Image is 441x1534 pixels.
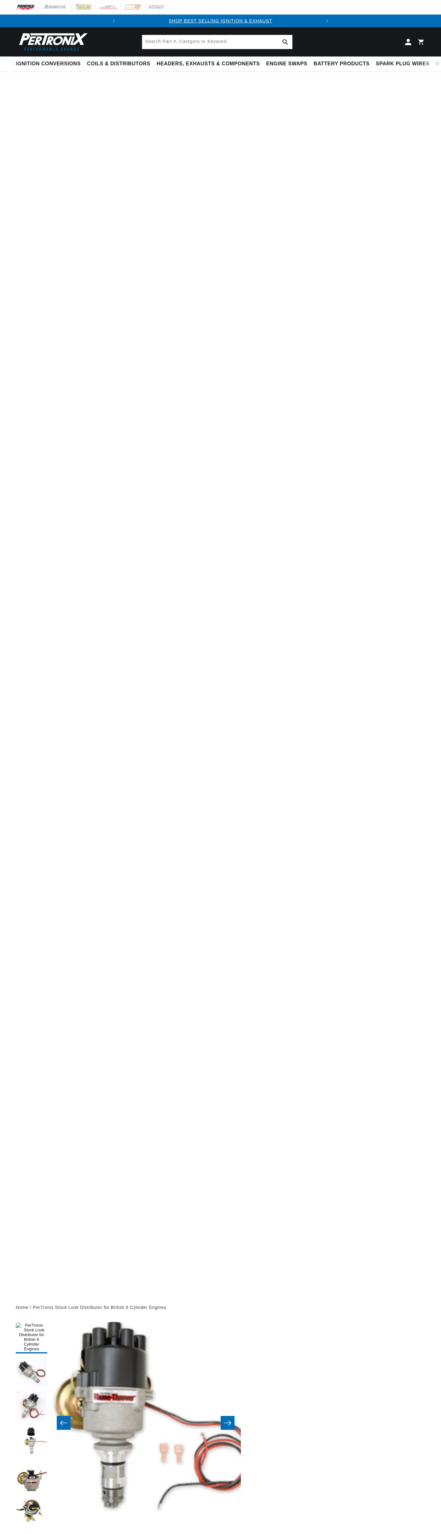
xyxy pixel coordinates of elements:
span: Coils & Distributors [87,61,150,67]
a: Home [16,1304,28,1311]
img: Pertronix [16,31,88,53]
media-gallery: Gallery Viewer [16,1322,241,1524]
span: Ignition Conversions [16,61,81,67]
summary: Spark Plug Wires [373,56,432,71]
button: Slide left [57,1416,71,1430]
button: Slide right [221,1416,235,1430]
button: Load image 1 in gallery view [16,1322,47,1353]
button: Load image 4 in gallery view [16,1426,47,1458]
span: Battery Products [314,61,369,67]
span: Engine Swaps [266,61,307,67]
summary: Battery Products [310,56,373,71]
button: Load image 6 in gallery view [16,1495,47,1527]
button: Load image 3 in gallery view [16,1391,47,1423]
input: Search Part #, Category or Keyword [142,35,292,49]
summary: Coils & Distributors [84,56,154,71]
nav: breadcrumbs [16,1304,425,1311]
span: Headers, Exhausts & Components [157,61,260,67]
div: 1 of 2 [120,17,321,24]
summary: Ignition Conversions [16,56,84,71]
button: Translation missing: en.sections.announcements.previous_announcement [107,15,120,27]
button: Load image 5 in gallery view [16,1461,47,1492]
span: Spark Plug Wires [376,61,429,67]
summary: Engine Swaps [263,56,310,71]
a: PerTronix Stock Look Distributor for British 6 Cylinder Engines [33,1304,166,1311]
a: SHOP BEST SELLING IGNITION & EXHAUST [169,18,272,23]
button: Translation missing: en.sections.announcements.next_announcement [321,15,334,27]
button: Search Part #, Category or Keyword [278,35,292,49]
button: Load image 2 in gallery view [16,1357,47,1388]
summary: Headers, Exhausts & Components [154,56,263,71]
div: Announcement [120,17,321,24]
